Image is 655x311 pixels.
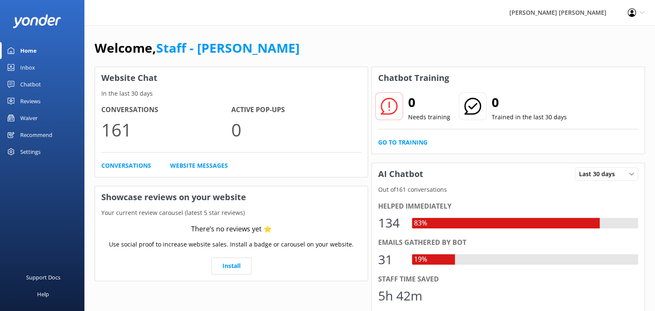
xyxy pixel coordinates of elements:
p: 0 [231,115,361,144]
p: Use social proof to increase website sales. Install a badge or carousel on your website. [109,240,354,249]
div: 83% [412,218,429,229]
div: Settings [20,143,41,160]
h1: Welcome, [95,38,300,58]
h2: 0 [492,92,567,113]
div: Reviews [20,93,41,110]
p: Trained in the last 30 days [492,113,567,122]
a: Website Messages [170,161,228,170]
h3: Showcase reviews on your website [95,186,368,208]
div: Waiver [20,110,38,126]
div: 31 [378,249,403,270]
div: Inbox [20,59,35,76]
a: Conversations [101,161,151,170]
p: In the last 30 days [95,89,368,98]
div: There’s no reviews yet ⭐ [191,224,272,235]
img: yonder-white-logo.png [13,14,61,28]
p: 161 [101,115,231,144]
h2: 0 [408,92,450,113]
h4: Conversations [101,105,231,115]
h3: Website Chat [95,67,368,89]
div: Helped immediately [378,201,638,212]
div: Recommend [20,126,52,143]
div: Staff time saved [378,274,638,285]
span: Last 30 days [579,169,620,179]
p: Your current review carousel (latest 5 star reviews) [95,208,368,217]
a: Staff - [PERSON_NAME] [156,39,300,56]
h3: AI Chatbot [372,163,430,185]
div: 134 [378,213,403,233]
div: Chatbot [20,76,41,93]
a: Install [211,257,252,274]
p: Needs training [408,113,450,122]
a: Go to Training [378,138,428,147]
h4: Active Pop-ups [231,105,361,115]
h3: Chatbot Training [372,67,455,89]
p: Out of 161 conversations [372,185,644,194]
div: 19% [412,254,429,265]
div: Emails gathered by bot [378,237,638,248]
div: 5h 42m [378,286,422,306]
div: Home [20,42,37,59]
div: Help [37,286,49,303]
div: Support Docs [26,269,60,286]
